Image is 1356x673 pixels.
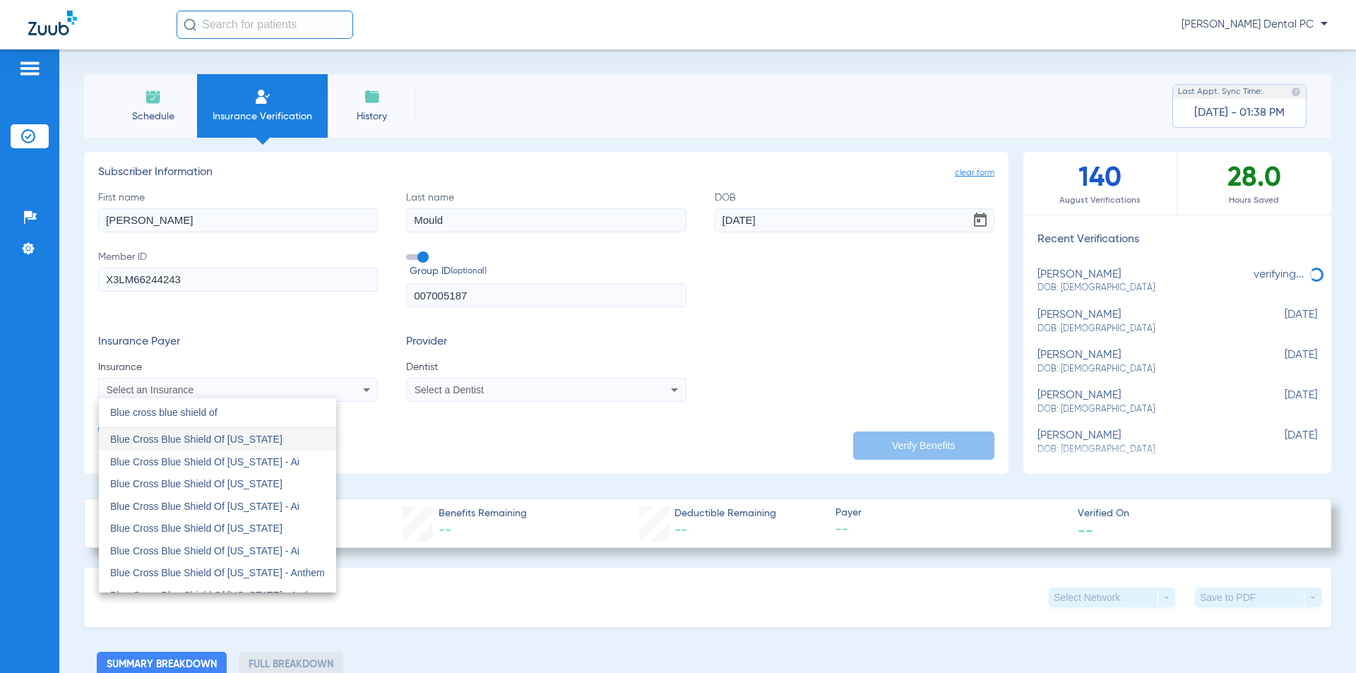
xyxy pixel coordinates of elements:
[1285,605,1356,673] iframe: Chat Widget
[110,456,299,467] span: Blue Cross Blue Shield Of [US_STATE] - Ai
[110,523,282,534] span: Blue Cross Blue Shield Of [US_STATE]
[110,501,299,512] span: Blue Cross Blue Shield Of [US_STATE] - Ai
[110,434,282,445] span: Blue Cross Blue Shield Of [US_STATE]
[110,545,299,556] span: Blue Cross Blue Shield Of [US_STATE] - Ai
[99,398,336,427] input: dropdown search
[110,567,325,578] span: Blue Cross Blue Shield Of [US_STATE] - Anthem
[110,590,325,601] span: Blue Cross Blue Shield Of [US_STATE] - Anthem
[110,478,282,489] span: Blue Cross Blue Shield Of [US_STATE]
